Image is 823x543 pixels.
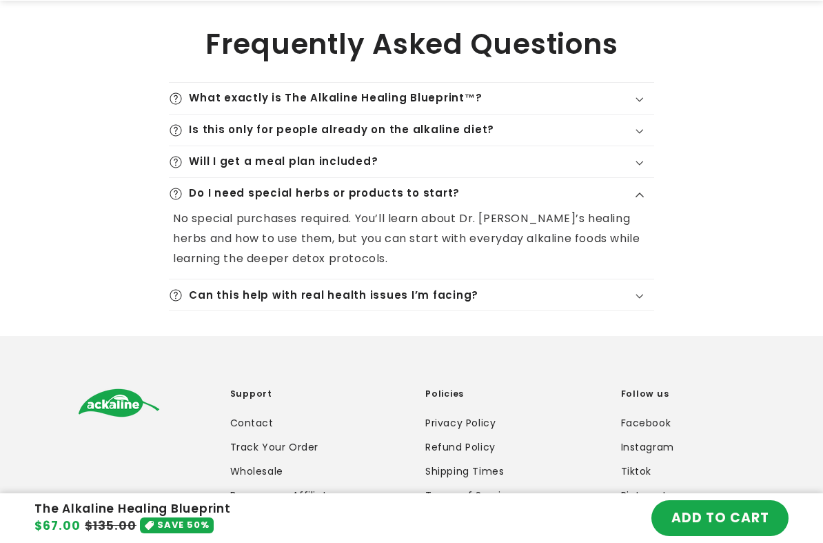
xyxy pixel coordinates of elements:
[157,517,210,533] span: SAVE 50%
[621,388,789,399] h2: Follow us
[230,388,398,399] h2: Support
[169,27,654,61] h2: Frequently Asked Questions
[34,517,81,535] span: $67.00
[169,83,654,114] summary: What exactly is The Alkaline Healing Blueprint™?
[621,435,674,460] a: Instagram
[230,435,319,460] a: Track Your Order
[230,460,283,484] a: Wholesale
[230,484,334,508] a: Become an Affiliate
[189,124,494,137] h3: Is this only for people already on the alkaline diet?
[173,209,650,268] p: No special purchases required. You’ll learn about Dr. [PERSON_NAME]’s healing herbs and how to us...
[169,115,654,146] summary: Is this only for people already on the alkaline diet?
[189,92,482,105] h3: What exactly is The Alkaline Healing Blueprint™?
[425,435,496,460] a: Refund Policy
[621,415,671,435] a: Facebook
[621,484,667,508] a: Pinterest
[189,155,378,168] h3: Will I get a meal plan included?
[425,460,504,484] a: Shipping Times
[189,187,460,200] h3: Do I need special herbs or products to start?
[651,500,789,536] button: ADD TO CART
[425,415,496,435] a: Privacy Policy
[169,279,654,310] summary: Can this help with real health issues I’m facing?
[169,209,654,279] div: Do I need special herbs or products to start?
[621,460,652,484] a: Tiktok
[425,388,593,399] h2: Policies
[425,484,514,508] a: Terms of Service
[169,178,654,209] summary: Do I need special herbs or products to start?
[230,415,274,435] a: Contact
[85,517,136,535] s: $135.00
[189,289,478,302] h3: Can this help with real health issues I’m facing?
[34,502,231,516] h4: The Alkaline Healing Blueprint
[169,146,654,177] summary: Will I get a meal plan included?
